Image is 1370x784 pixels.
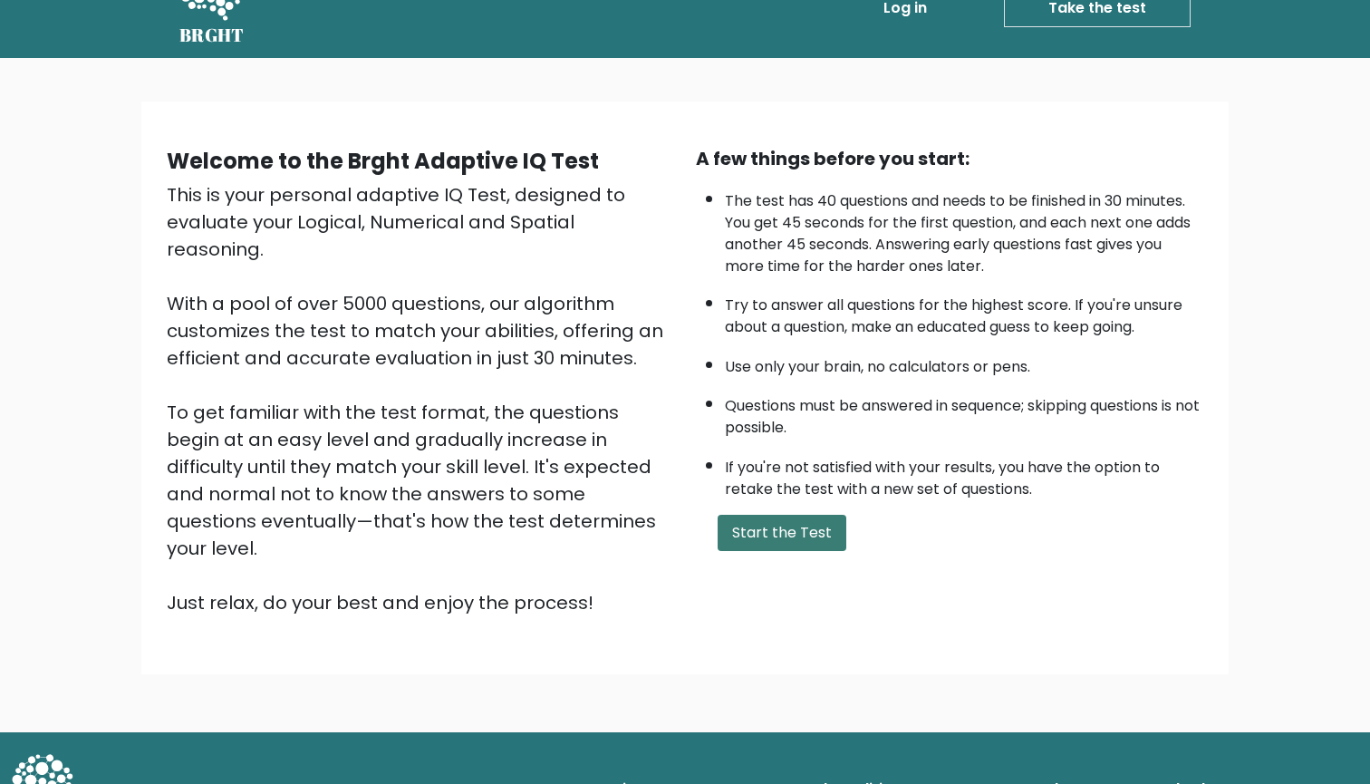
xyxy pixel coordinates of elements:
[725,286,1203,338] li: Try to answer all questions for the highest score. If you're unsure about a question, make an edu...
[725,347,1203,378] li: Use only your brain, no calculators or pens.
[725,181,1203,277] li: The test has 40 questions and needs to be finished in 30 minutes. You get 45 seconds for the firs...
[167,181,674,616] div: This is your personal adaptive IQ Test, designed to evaluate your Logical, Numerical and Spatial ...
[725,448,1203,500] li: If you're not satisfied with your results, you have the option to retake the test with a new set ...
[167,146,599,176] b: Welcome to the Brght Adaptive IQ Test
[725,386,1203,439] li: Questions must be answered in sequence; skipping questions is not possible.
[718,515,846,551] button: Start the Test
[696,145,1203,172] div: A few things before you start:
[179,24,245,46] h5: BRGHT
